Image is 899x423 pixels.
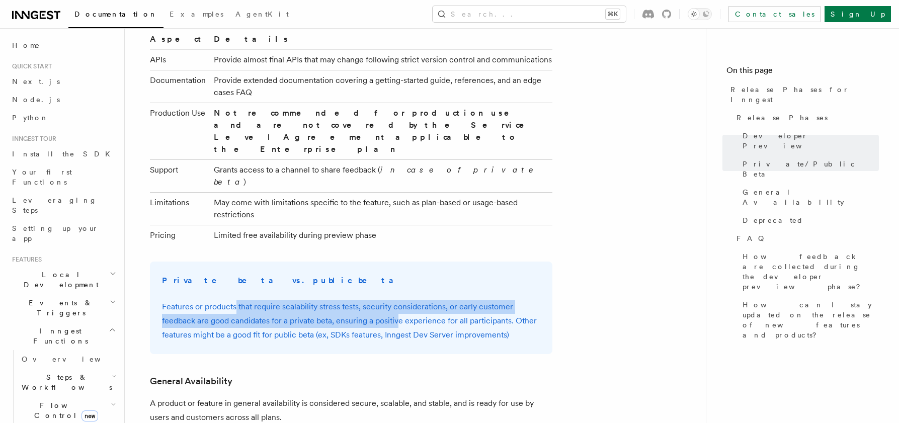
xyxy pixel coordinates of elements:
[743,300,879,340] span: How can I stay updated on the release of new features and products?
[433,6,626,22] button: Search...⌘K
[8,72,118,91] a: Next.js
[12,196,97,214] span: Leveraging Steps
[18,368,118,396] button: Steps & Workflows
[210,33,552,50] th: Details
[730,84,879,105] span: Release Phases for Inngest
[235,10,289,18] span: AgentKit
[150,49,210,70] td: APIs
[18,350,118,368] a: Overview
[743,131,879,151] span: Developer Preview
[732,109,879,127] a: Release Phases
[8,191,118,219] a: Leveraging Steps
[743,159,879,179] span: Private/Public Beta
[18,372,112,392] span: Steps & Workflows
[739,183,879,211] a: General Availability
[150,192,210,225] td: Limitations
[22,355,125,363] span: Overview
[12,224,99,242] span: Setting up your app
[8,270,110,290] span: Local Development
[8,135,56,143] span: Inngest tour
[164,3,229,27] a: Examples
[8,322,118,350] button: Inngest Functions
[825,6,891,22] a: Sign Up
[8,91,118,109] a: Node.js
[8,219,118,247] a: Setting up your app
[12,168,72,186] span: Your first Functions
[739,127,879,155] a: Developer Preview
[726,80,879,109] a: Release Phases for Inngest
[728,6,821,22] a: Contact sales
[229,3,295,27] a: AgentKit
[737,233,769,243] span: FAQ
[12,40,40,50] span: Home
[726,64,879,80] h4: On this page
[210,70,552,103] td: Provide extended documentation covering a getting-started guide, references, and an edge cases FAQ
[150,374,232,388] a: General Availability
[12,77,60,86] span: Next.js
[210,49,552,70] td: Provide almost final APIs that may change following strict version control and communications
[606,9,620,19] kbd: ⌘K
[210,159,552,192] td: Grants access to a channel to share feedback ( )
[8,145,118,163] a: Install the SDK
[739,211,879,229] a: Deprecated
[150,33,210,50] th: Aspect
[8,256,42,264] span: Features
[732,229,879,247] a: FAQ
[737,113,828,123] span: Release Phases
[68,3,164,28] a: Documentation
[8,163,118,191] a: Your first Functions
[743,187,879,207] span: General Availability
[8,266,118,294] button: Local Development
[81,410,98,421] span: new
[210,225,552,245] td: Limited free availability during preview phase
[162,276,405,285] strong: Private beta vs. public beta
[12,150,116,158] span: Install the SDK
[210,192,552,225] td: May come with limitations specific to the feature, such as plan-based or usage-based restrictions
[8,36,118,54] a: Home
[150,103,210,159] td: Production Use
[150,159,210,192] td: Support
[150,225,210,245] td: Pricing
[214,108,538,154] strong: Not recommended for production use and are not covered by the Service Level Agreement applicable ...
[743,251,879,292] span: How feedback are collected during the developer preview phase?
[739,155,879,183] a: Private/Public Beta
[8,326,109,346] span: Inngest Functions
[739,247,879,296] a: How feedback are collected during the developer preview phase?
[170,10,223,18] span: Examples
[12,96,60,104] span: Node.js
[8,109,118,127] a: Python
[214,165,538,187] em: in case of private beta
[8,298,110,318] span: Events & Triggers
[12,114,49,122] span: Python
[739,296,879,344] a: How can I stay updated on the release of new features and products?
[688,8,712,20] button: Toggle dark mode
[8,294,118,322] button: Events & Triggers
[150,70,210,103] td: Documentation
[8,62,52,70] span: Quick start
[743,215,803,225] span: Deprecated
[18,400,111,420] span: Flow Control
[162,300,540,342] p: Features or products that require scalability stress tests, security considerations, or early cus...
[74,10,157,18] span: Documentation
